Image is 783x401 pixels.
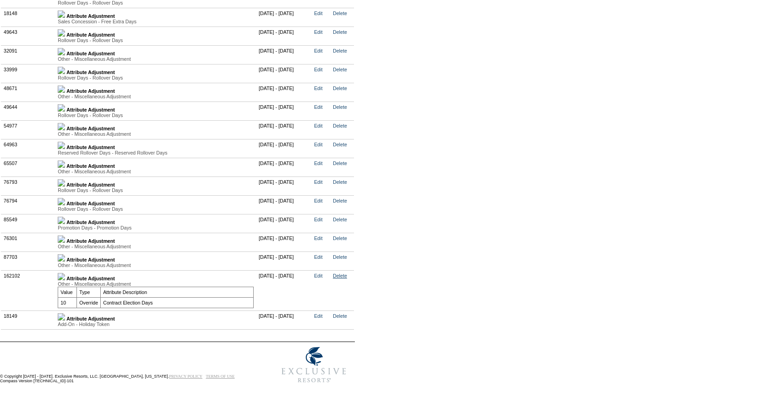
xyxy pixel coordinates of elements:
[58,104,65,112] img: b_plus.gif
[58,123,65,130] img: b_plus.gif
[273,342,355,388] img: Exclusive Resorts
[1,270,55,310] td: 162102
[314,104,322,110] a: Edit
[333,11,347,16] a: Delete
[58,321,254,327] div: Add-On - Holiday Token
[66,219,115,225] b: Attribute Adjustment
[58,67,65,74] img: b_plus.gif
[58,313,65,321] img: b_plus.gif
[206,374,235,379] a: TERMS OF USE
[256,270,312,310] td: [DATE] - [DATE]
[256,120,312,139] td: [DATE] - [DATE]
[66,201,115,206] b: Attribute Adjustment
[58,19,254,24] div: Sales Concession - Free Extra Days
[314,179,322,185] a: Edit
[66,257,115,262] b: Attribute Adjustment
[256,8,312,27] td: [DATE] - [DATE]
[314,313,322,319] a: Edit
[314,11,322,16] a: Edit
[314,217,322,222] a: Edit
[314,198,322,203] a: Edit
[58,94,254,99] div: Other - Miscellaneous Adjustment
[66,316,115,321] b: Attribute Adjustment
[314,273,322,278] a: Edit
[256,83,312,102] td: [DATE] - [DATE]
[333,198,347,203] a: Delete
[333,142,347,147] a: Delete
[66,51,115,56] b: Attribute Adjustment
[256,139,312,158] td: [DATE] - [DATE]
[256,158,312,176] td: [DATE] - [DATE]
[58,187,254,193] div: Rollover Days - Rollover Days
[58,273,65,280] img: b_minus.gif
[1,8,55,27] td: 18148
[333,48,347,53] a: Delete
[58,11,65,18] img: b_plus.gif
[58,142,65,149] img: b_plus.gif
[333,86,347,91] a: Delete
[314,142,322,147] a: Edit
[58,131,254,137] div: Other - Miscellaneous Adjustment
[58,235,65,243] img: b_plus.gif
[1,64,55,83] td: 33999
[256,251,312,270] td: [DATE] - [DATE]
[1,83,55,102] td: 48671
[1,176,55,195] td: 76793
[333,123,347,128] a: Delete
[256,64,312,83] td: [DATE] - [DATE]
[77,287,101,297] td: Type
[58,262,254,268] div: Other - Miscellaneous Adjustment
[333,179,347,185] a: Delete
[66,276,115,281] b: Attribute Adjustment
[256,195,312,214] td: [DATE] - [DATE]
[66,144,115,150] b: Attribute Adjustment
[58,48,65,55] img: b_plus.gif
[66,107,115,112] b: Attribute Adjustment
[58,254,65,262] img: b_plus.gif
[58,150,254,155] div: Reserved Rollover Days - Reserved Rollover Days
[256,310,312,329] td: [DATE] - [DATE]
[1,233,55,251] td: 76301
[1,310,55,329] td: 18149
[256,176,312,195] td: [DATE] - [DATE]
[1,102,55,120] td: 49644
[333,313,347,319] a: Delete
[77,297,101,308] td: Override
[58,86,65,93] img: b_plus.gif
[66,70,115,75] b: Attribute Adjustment
[101,297,254,308] td: Contract Election Days
[256,102,312,120] td: [DATE] - [DATE]
[66,163,115,169] b: Attribute Adjustment
[314,48,322,53] a: Edit
[1,139,55,158] td: 64963
[58,37,254,43] div: Rollover Days - Rollover Days
[333,217,347,222] a: Delete
[66,182,115,187] b: Attribute Adjustment
[169,374,202,379] a: PRIVACY POLICY
[58,160,65,168] img: b_plus.gif
[58,29,65,37] img: b_plus.gif
[58,225,254,230] div: Promotion Days - Promotion Days
[66,238,115,244] b: Attribute Adjustment
[314,254,322,260] a: Edit
[1,195,55,214] td: 76794
[58,281,254,287] div: Other - Miscellaneous Adjustment
[1,158,55,176] td: 65507
[66,126,115,131] b: Attribute Adjustment
[333,29,347,35] a: Delete
[66,88,115,94] b: Attribute Adjustment
[58,112,254,118] div: Rollover Days - Rollover Days
[1,27,55,45] td: 49643
[333,67,347,72] a: Delete
[58,287,77,297] td: Value
[333,254,347,260] a: Delete
[58,179,65,187] img: b_plus.gif
[256,214,312,233] td: [DATE] - [DATE]
[58,244,254,249] div: Other - Miscellaneous Adjustment
[58,217,65,224] img: b_plus.gif
[314,67,322,72] a: Edit
[256,233,312,251] td: [DATE] - [DATE]
[58,56,254,62] div: Other - Miscellaneous Adjustment
[101,287,254,297] td: Attribute Description
[1,45,55,64] td: 32091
